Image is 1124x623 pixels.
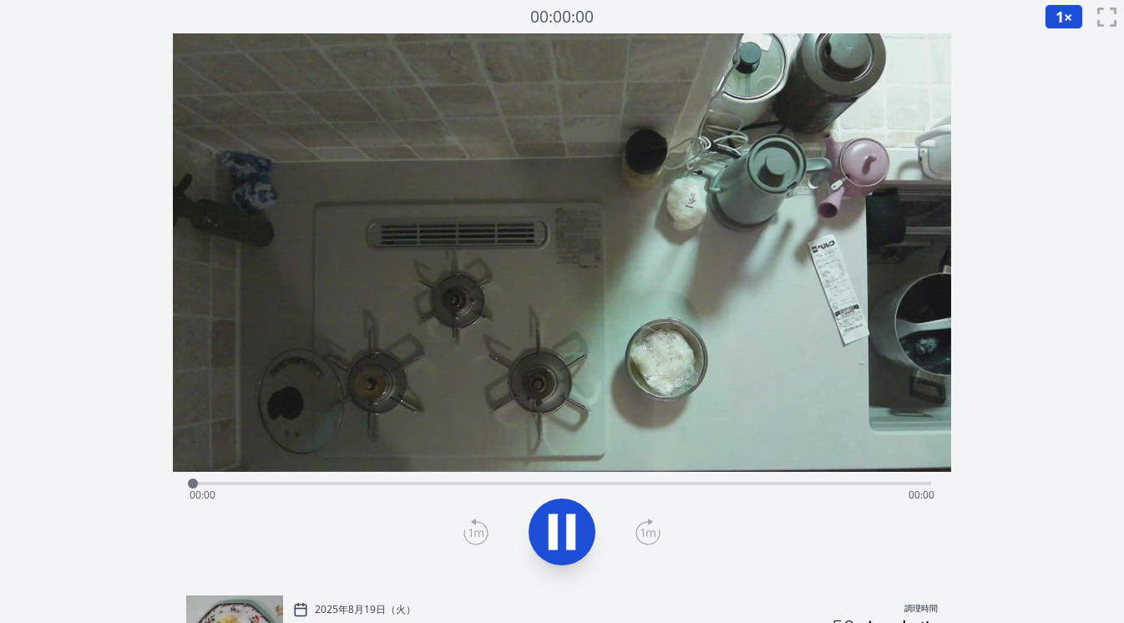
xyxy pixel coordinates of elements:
font: 2025年8月19日（火） [315,602,416,616]
font: 1 [1056,7,1064,27]
font: 00:00:00 [530,5,594,28]
button: 1× [1045,4,1083,29]
font: 調理時間 [904,603,938,614]
font: × [1064,7,1072,27]
span: 00:00 [909,488,934,502]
